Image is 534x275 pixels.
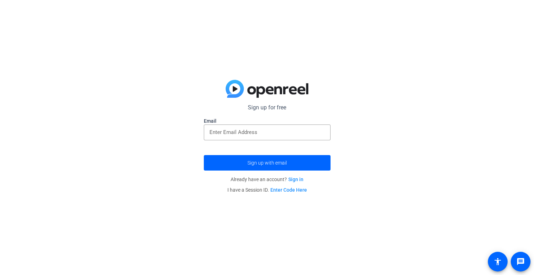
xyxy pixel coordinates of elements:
span: I have a Session ID. [227,187,307,193]
span: Already have an account? [231,177,303,182]
img: blue-gradient.svg [226,80,308,98]
mat-icon: message [516,257,525,266]
a: Sign in [288,177,303,182]
button: Sign up with email [204,155,331,171]
input: Enter Email Address [209,128,325,136]
label: Email [204,117,331,124]
mat-icon: accessibility [494,257,502,266]
a: Enter Code Here [270,187,307,193]
p: Sign up for free [204,103,331,112]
